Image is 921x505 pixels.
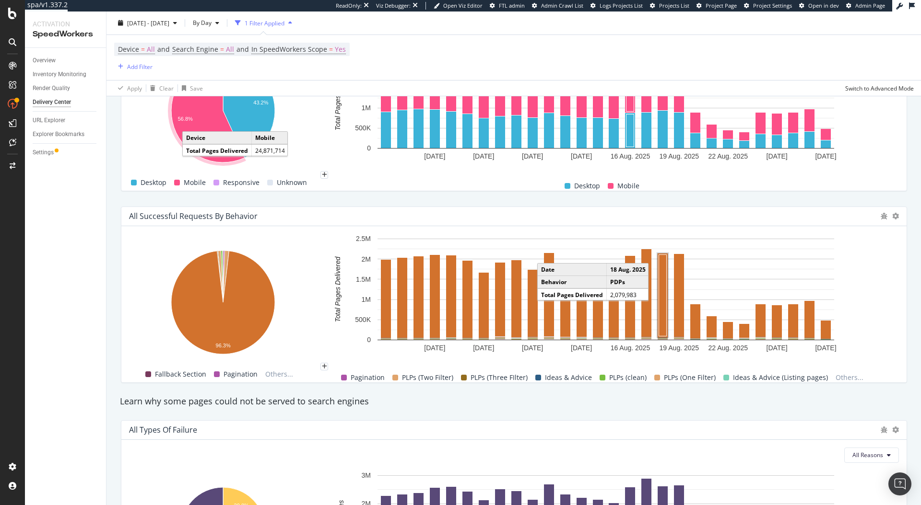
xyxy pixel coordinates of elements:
text: 1M [362,104,371,112]
text: [DATE] [473,152,494,160]
div: Inventory Monitoring [33,69,86,80]
a: Project Page [697,2,737,10]
div: 1 Filter Applied [245,19,284,27]
span: Unknown [277,177,307,188]
span: Open in dev [808,2,839,9]
span: and [236,45,249,54]
div: Learn why some pages could not be served to search engines [115,395,913,408]
a: Explorer Bookmarks [33,129,99,139]
a: Overview [33,56,99,66]
span: Admin Crawl List [541,2,583,9]
span: Project Page [706,2,737,9]
span: All [147,43,155,56]
text: 1.5M [356,275,371,283]
span: Fallback Section [155,368,206,380]
div: Apply [127,84,142,92]
span: Others... [261,368,297,380]
a: Inventory Monitoring [33,69,99,80]
text: [DATE] [815,152,836,160]
div: Switch to Advanced Mode [845,84,914,92]
text: 19 Aug. 2025 [660,344,699,352]
button: Switch to Advanced Mode [841,80,914,96]
text: [DATE] [767,152,788,160]
span: Projects List [659,2,689,9]
div: Explorer Bookmarks [33,129,84,139]
span: By Day [189,19,212,27]
div: SpeedWorkers [33,29,98,40]
div: Add Filter [127,62,153,70]
span: Others... [832,372,867,383]
text: 19 Aug. 2025 [660,152,699,160]
text: [DATE] [424,152,445,160]
text: 56.8% [178,116,193,122]
svg: A chart. [320,234,891,361]
text: 43.2% [253,100,268,105]
span: Desktop [141,177,166,188]
text: 16 Aug. 2025 [611,152,650,160]
span: and [157,45,170,54]
text: [DATE] [522,152,543,160]
text: [DATE] [424,344,445,352]
button: Save [178,80,203,96]
text: 500K [355,124,371,132]
text: 16 Aug. 2025 [611,344,650,352]
div: Save [190,84,203,92]
div: Settings [33,148,54,158]
text: [DATE] [571,152,592,160]
span: All Reasons [852,451,883,459]
text: 2.5M [356,235,371,242]
button: Apply [114,80,142,96]
text: [DATE] [767,344,788,352]
div: Clear [159,84,174,92]
svg: A chart. [129,246,317,361]
div: Overview [33,56,56,66]
button: By Day [189,15,223,31]
a: FTL admin [490,2,525,10]
a: Open in dev [799,2,839,10]
span: Yes [335,43,346,56]
span: Ideas & Advice [545,372,592,383]
text: 96.3% [216,343,231,348]
div: Open Intercom Messenger [888,472,911,495]
a: Projects List [650,2,689,10]
text: Total Pages Delivered [334,64,342,130]
text: [DATE] [473,344,494,352]
span: All [226,43,234,56]
svg: A chart. [129,54,317,169]
span: Desktop [574,180,600,192]
button: Add Filter [114,61,153,72]
text: 22 Aug. 2025 [708,152,748,160]
span: Device [118,45,139,54]
span: PLPs (clean) [609,372,647,383]
button: All Reasons [844,448,899,463]
div: URL Explorer [33,115,65,126]
a: Render Quality [33,83,99,93]
div: All Successful Requests by Behavior [129,211,258,221]
button: 1 Filter Applied [231,15,296,31]
span: Mobile [617,180,639,192]
span: PLPs (Three FIlter) [471,372,528,383]
span: In SpeedWorkers Scope [251,45,327,54]
span: = [220,45,224,54]
span: Logs Projects List [600,2,643,9]
a: Delivery Center [33,97,99,107]
span: Ideas & Advice (Listing pages) [733,372,828,383]
div: All Types of Failure [129,425,197,435]
span: PLPs (One Filter) [664,372,716,383]
span: [DATE] - [DATE] [127,19,169,27]
text: 3M [362,471,371,479]
span: Responsive [223,177,260,188]
text: [DATE] [571,344,592,352]
a: Admin Page [846,2,885,10]
text: 0 [367,144,371,152]
div: Delivery Center [33,97,71,107]
a: Logs Projects List [590,2,643,10]
text: [DATE] [522,344,543,352]
div: Render Quality [33,83,70,93]
div: plus [320,363,328,370]
button: [DATE] - [DATE] [114,15,181,31]
a: Open Viz Editor [434,2,483,10]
